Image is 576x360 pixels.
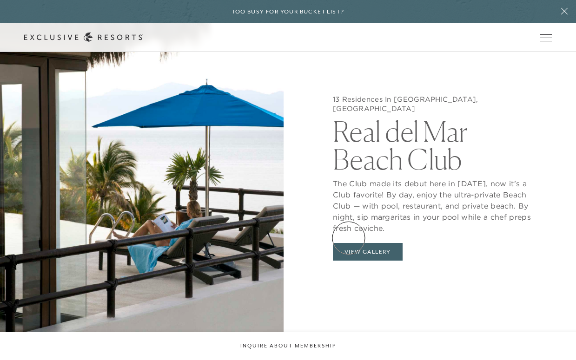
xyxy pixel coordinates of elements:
[540,34,552,41] button: Open navigation
[333,113,536,173] h2: Real del Mar Beach Club
[333,173,536,234] p: The Club made its debut here in [DATE], now it's a Club favorite! By day, enjoy the ultra-private...
[333,243,403,261] button: View Gallery
[232,7,344,16] h6: Too busy for your bucket list?
[333,95,536,113] h5: 13 Residences In [GEOGRAPHIC_DATA], [GEOGRAPHIC_DATA]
